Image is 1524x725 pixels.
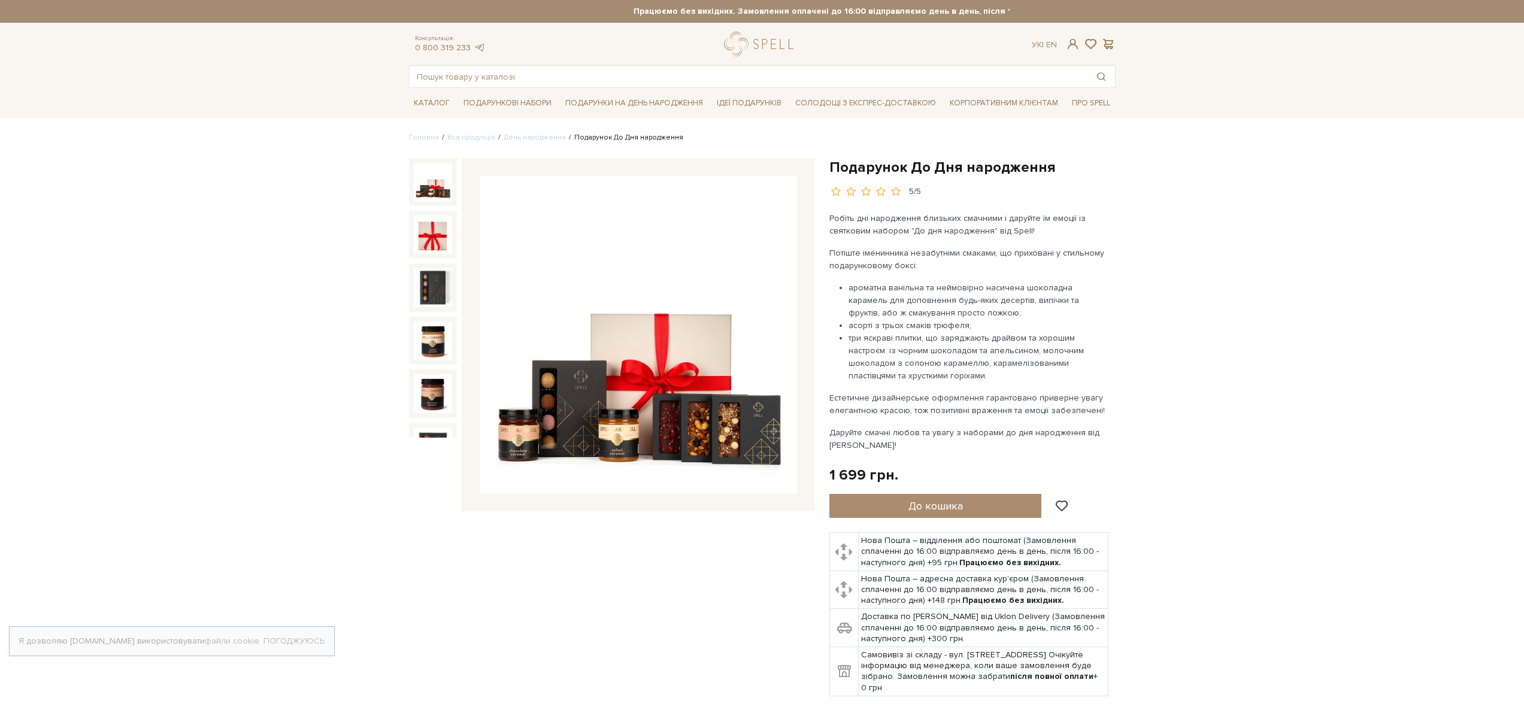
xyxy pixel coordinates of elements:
[908,499,963,512] span: До кошика
[724,32,799,56] a: logo
[1010,671,1093,681] b: після повної оплати
[859,571,1108,609] td: Нова Пошта – адресна доставка кур'єром (Замовлення сплаченні до 16:00 відправляємо день в день, п...
[205,636,259,646] a: файли cookie
[859,647,1108,696] td: Самовивіз зі складу - вул. [STREET_ADDRESS] Очікуйте інформацію від менеджера, коли ваше замовлен...
[415,43,471,53] a: 0 800 319 233
[414,216,452,254] img: Подарунок До Дня народження
[447,133,495,142] a: Вся продукція
[504,133,566,142] a: День народження
[829,466,898,484] div: 1 699 грн.
[414,427,452,466] img: Подарунок До Дня народження
[849,319,1110,332] li: асорті з трьох смаків трюфеля;
[515,6,1222,17] strong: Працюємо без вихідних. Замовлення оплачені до 16:00 відправляємо день в день, після 16:00 - насту...
[849,332,1110,382] li: три яскраві плитки, що заряджають драйвом та хорошим настроєм: із чорним шоколадом та апельсином,...
[829,247,1110,272] p: Потіште іменинника незабутніми смаками, що приховані у стильному подарунковому боксі:
[909,186,921,198] div: 5/5
[480,176,797,493] img: Подарунок До Дня народження
[829,494,1042,518] button: До кошика
[1046,40,1057,50] a: En
[1042,40,1044,50] span: |
[712,94,786,113] span: Ідеї подарунків
[560,94,708,113] span: Подарунки на День народження
[829,426,1110,451] p: Даруйте смачні любов та увагу з наборами до дня народження від [PERSON_NAME]!
[1067,94,1115,113] span: Про Spell
[945,93,1063,113] a: Корпоративним клієнтам
[859,533,1108,571] td: Нова Пошта – відділення або поштомат (Замовлення сплаченні до 16:00 відправляємо день в день, піс...
[829,212,1110,237] p: Робіть дні народження близьких смачними і даруйте їм емоції із святковим набором "До дня народжен...
[414,321,452,360] img: Подарунок До Дня народження
[414,163,452,201] img: Подарунок До Дня народження
[849,281,1110,319] li: ароматна ванільна та неймовірно насичена шоколадна карамель для доповнення будь-яких десертів, ви...
[566,132,683,143] li: Подарунок До Дня народження
[409,133,439,142] a: Головна
[415,35,486,43] span: Консультація:
[263,636,325,647] a: Погоджуюсь
[414,268,452,307] img: Подарунок До Дня народження
[409,94,455,113] span: Каталог
[790,93,941,113] a: Солодощі з експрес-доставкою
[829,392,1110,417] p: Естетичне дизайнерське оформлення гарантовано приверне увагу елегантною красою, тож позитивні вра...
[829,158,1116,177] h1: Подарунок До Дня народження
[410,66,1087,87] input: Пошук товару у каталозі
[10,636,334,647] div: Я дозволяю [DOMAIN_NAME] використовувати
[459,94,556,113] span: Подарункові набори
[1087,66,1115,87] button: Пошук товару у каталозі
[474,43,486,53] a: telegram
[414,374,452,412] img: Подарунок До Дня народження
[1032,40,1057,50] div: Ук
[859,609,1108,647] td: Доставка по [PERSON_NAME] від Uklon Delivery (Замовлення сплаченні до 16:00 відправляємо день в д...
[959,557,1061,568] b: Працюємо без вихідних.
[962,595,1064,605] b: Працюємо без вихідних.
